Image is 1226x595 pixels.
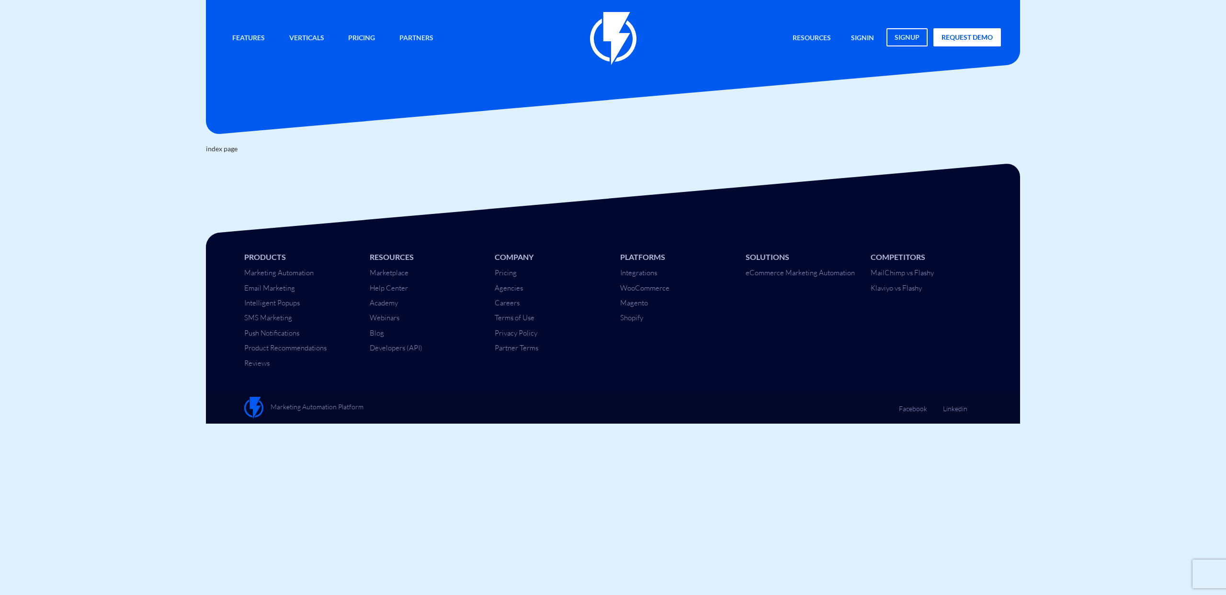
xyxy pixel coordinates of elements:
[871,283,922,292] a: Klaviyo vs Flashy
[495,283,523,292] a: Agencies
[370,283,408,292] a: Help Center
[746,268,855,277] a: eCommerce Marketing Automation
[886,28,928,46] a: signup
[495,298,520,307] a: Careers
[746,252,857,263] li: Solutions
[244,298,300,307] a: Intelligent Popups
[370,328,384,337] a: Blog
[844,28,881,49] a: signin
[620,268,657,277] a: Integrations
[341,28,382,49] a: Pricing
[244,328,299,337] a: Push Notifications
[244,313,292,322] a: SMS Marketing
[244,397,363,419] a: Marketing Automation Platform
[370,343,422,352] a: Developers (API)
[392,28,441,49] a: Partners
[244,283,295,292] a: Email Marketing
[244,252,355,263] li: Products
[495,328,537,337] a: Privacy Policy
[871,268,934,277] a: MailChimp vs Flashy
[244,343,327,352] a: Product Recommendations
[495,252,606,263] li: Company
[282,28,331,49] a: Verticals
[620,313,643,322] a: Shopify
[244,359,270,368] a: Reviews
[899,397,927,414] a: Facebook
[620,283,670,292] a: WooCommerce
[370,252,481,263] li: Resources
[370,298,398,307] a: Academy
[370,313,399,322] a: Webinars
[495,343,538,352] a: Partner Terms
[943,397,967,414] a: Linkedin
[871,252,982,263] li: Competitors
[620,298,648,307] a: Magento
[933,28,1001,46] a: request demo
[620,252,731,263] li: Platforms
[244,397,263,419] img: Flashy
[225,28,272,49] a: Features
[495,313,534,322] a: Terms of Use
[370,268,409,277] a: Marketplace
[244,268,314,277] a: Marketing Automation
[785,28,838,49] a: Resources
[495,268,517,277] a: Pricing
